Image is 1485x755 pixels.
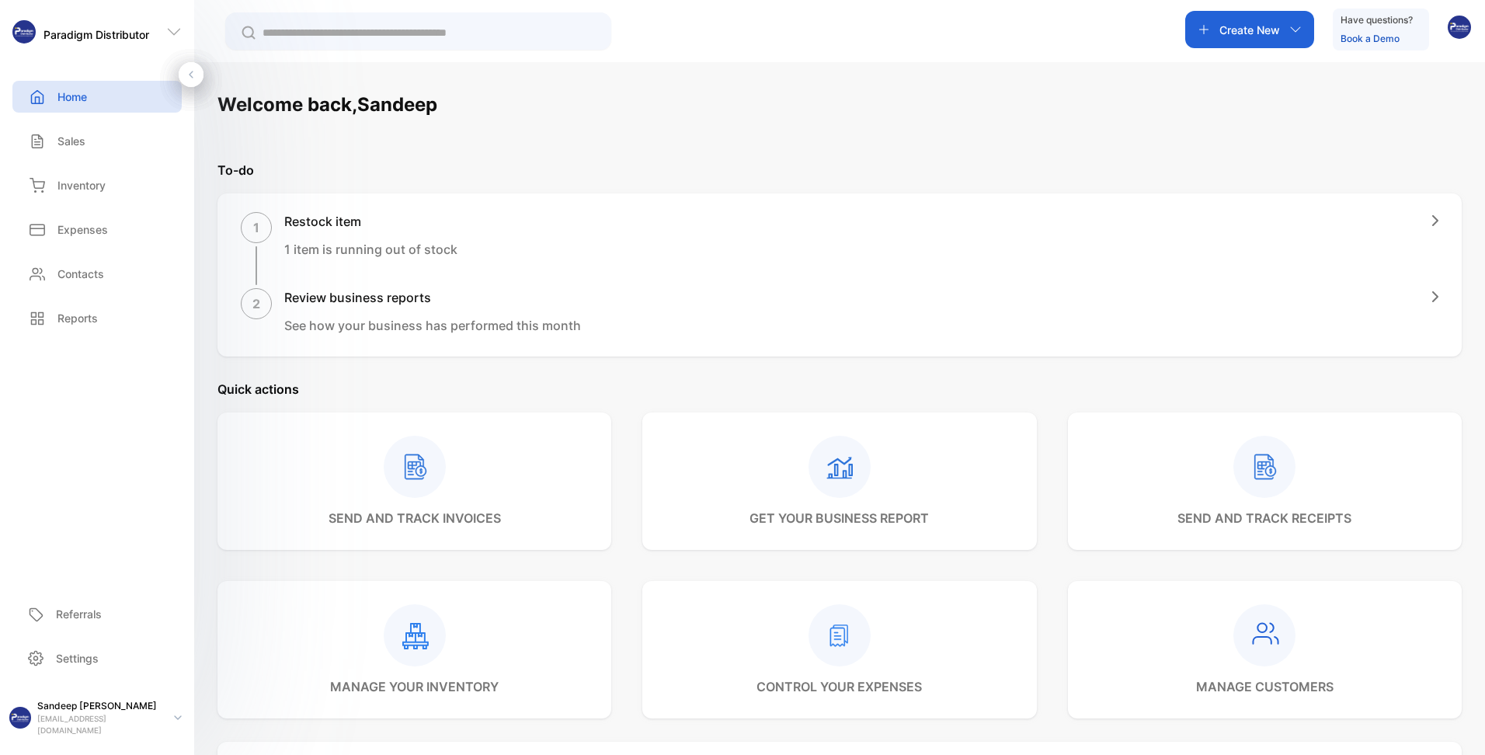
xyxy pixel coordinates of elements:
img: logo [12,20,36,43]
p: send and track receipts [1177,509,1351,527]
p: Reports [57,310,98,326]
p: 2 [252,294,260,313]
p: Referrals [56,606,102,622]
p: Expenses [57,221,108,238]
p: Inventory [57,177,106,193]
p: Settings [56,650,99,666]
h1: Restock item [284,212,457,231]
p: manage customers [1196,677,1334,696]
button: avatar [1448,11,1471,48]
p: 1 item is running out of stock [284,240,457,259]
a: Book a Demo [1341,33,1400,44]
p: Quick actions [217,380,1462,398]
p: [EMAIL_ADDRESS][DOMAIN_NAME] [37,713,162,736]
p: 1 [253,218,259,237]
p: Paradigm Distributor [43,26,149,43]
p: get your business report [749,509,929,527]
img: profile [9,707,31,729]
p: Home [57,89,87,105]
p: Sandeep [PERSON_NAME] [37,699,162,713]
p: control your expenses [756,677,922,696]
p: send and track invoices [329,509,501,527]
h1: Review business reports [284,288,581,307]
p: Contacts [57,266,104,282]
img: avatar [1448,16,1471,39]
p: manage your inventory [330,677,499,696]
p: Create New [1219,22,1280,38]
p: To-do [217,161,1462,179]
p: Have questions? [1341,12,1413,28]
h1: Welcome back, Sandeep [217,91,437,119]
p: Sales [57,133,85,149]
button: Create New [1185,11,1314,48]
p: See how your business has performed this month [284,316,581,335]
